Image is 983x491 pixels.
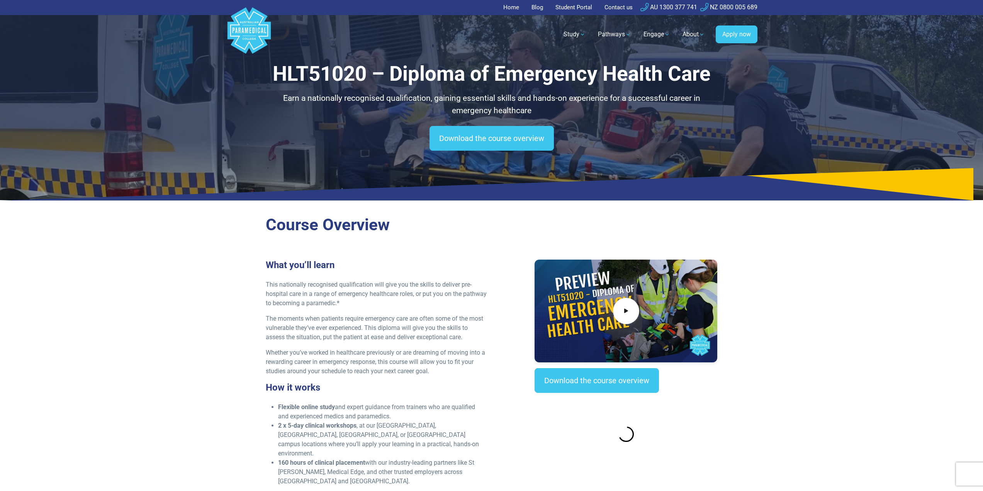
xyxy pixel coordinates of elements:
a: Study [559,24,590,45]
a: Apply now [716,25,757,43]
p: This nationally recognised qualification will give you the skills to deliver pre-hospital care in... [266,280,487,308]
li: with our industry-leading partners like St [PERSON_NAME], Medical Edge, and other trusted employe... [278,458,487,486]
p: Earn a nationally recognised qualification, gaining essential skills and hands-on experience for ... [266,92,718,117]
a: Download the course overview [535,368,659,393]
a: NZ 0800 005 689 [700,3,757,11]
h3: How it works [266,382,487,393]
strong: Flexible online study [278,403,335,411]
strong: 2 x 5-day clinical workshops [278,422,357,429]
p: Whether you’ve worked in healthcare previously or are dreaming of moving into a rewarding career ... [266,348,487,376]
a: AU 1300 377 741 [640,3,697,11]
strong: 160 hours of clinical placement [278,459,365,466]
a: About [678,24,710,45]
h1: HLT51020 – Diploma of Emergency Health Care [266,62,718,86]
li: and expert guidance from trainers who are qualified and experienced medics and paramedics. [278,403,487,421]
a: Pathways [593,24,636,45]
h3: What you’ll learn [266,260,487,271]
a: Australian Paramedical College [226,15,272,54]
li: , at our [GEOGRAPHIC_DATA], [GEOGRAPHIC_DATA], [GEOGRAPHIC_DATA], or [GEOGRAPHIC_DATA] campus loc... [278,421,487,458]
a: Engage [639,24,675,45]
p: The moments when patients require emergency care are often some of the most vulnerable they’ve ev... [266,314,487,342]
h2: Course Overview [266,215,718,235]
a: Download the course overview [430,126,554,151]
